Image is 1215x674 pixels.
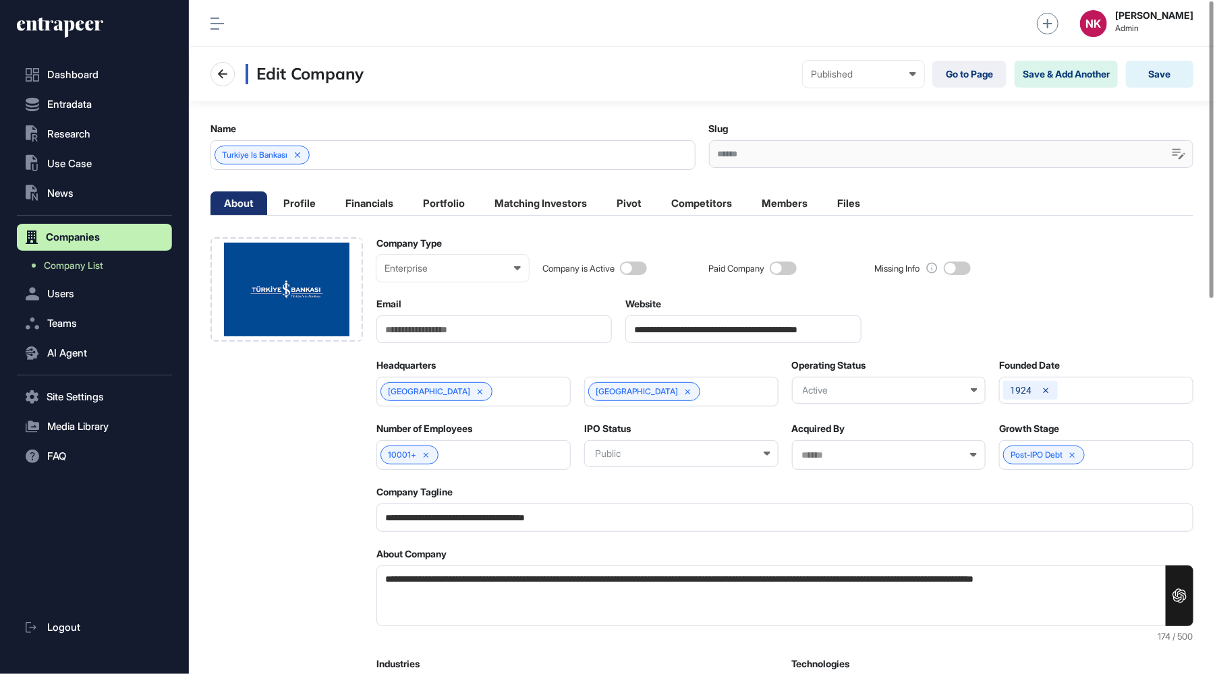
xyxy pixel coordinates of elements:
strong: [PERSON_NAME] [1115,10,1193,21]
a: Logout [17,614,172,641]
label: Name [210,123,236,134]
button: Save & Add Another [1015,61,1118,88]
span: Company List [44,260,103,271]
label: Industries [376,658,420,669]
span: Users [47,288,74,299]
span: AI Agent [47,348,87,359]
div: Published [811,69,916,80]
button: Media Library [17,413,172,440]
label: Slug [709,123,729,134]
span: Use Case [47,158,92,169]
div: 174 / 500 [376,632,1193,642]
label: About Company [376,549,447,559]
span: [GEOGRAPHIC_DATA] [388,387,470,396]
button: News [17,180,172,207]
span: Turkiye Is Bankası [222,150,287,160]
label: Number of Employees [376,423,472,434]
span: Admin [1115,24,1193,33]
a: Go to Page [932,61,1007,88]
span: Teams [47,318,77,329]
li: Competitors [658,191,745,215]
span: Companies [46,232,100,243]
h3: Edit Company [246,64,364,84]
span: 10001+ [388,450,416,460]
span: FAQ [47,451,66,462]
li: Matching Investors [481,191,600,215]
label: Headquarters [376,360,436,371]
a: Dashboard [17,61,172,88]
span: Media Library [47,421,109,432]
li: Files [824,191,874,215]
div: Paid Company [708,264,764,274]
button: Research [17,121,172,148]
button: Companies [17,224,172,251]
label: Technologies [792,658,850,669]
a: Company List [24,253,172,278]
span: [GEOGRAPHIC_DATA] [596,387,678,396]
li: Profile [270,191,329,215]
label: Growth Stage [999,423,1059,434]
div: Company Logo [210,237,363,342]
button: Save [1126,61,1193,88]
li: Portfolio [409,191,478,215]
span: News [47,188,74,199]
li: Pivot [603,191,655,215]
button: Site Settings [17,384,172,410]
div: Company is Active [542,264,615,274]
span: Entradata [47,99,92,110]
button: Entradata [17,91,172,118]
button: Users [17,280,172,307]
div: Enterprise [385,263,521,274]
label: IPO Status [584,423,631,434]
label: Company Tagline [376,487,453,497]
label: Company Type [376,238,442,249]
li: Financials [332,191,407,215]
span: Dashboard [47,69,98,80]
label: Email [376,299,401,309]
li: Members [748,191,821,215]
li: About [210,191,267,215]
span: Logout [47,622,80,633]
button: AI Agent [17,340,172,367]
span: Research [47,129,90,140]
span: Post-IPO Debt [1011,450,1063,460]
label: Founded Date [999,360,1060,371]
span: Site Settings [47,392,104,402]
label: Operating Status [792,360,866,371]
label: Acquired By [792,423,845,434]
span: 1924 [1010,385,1032,396]
label: Website [625,299,661,309]
button: Use Case [17,150,172,177]
div: Missing Info [875,264,920,274]
button: Teams [17,310,172,337]
button: FAQ [17,443,172,470]
button: NK [1080,10,1107,37]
